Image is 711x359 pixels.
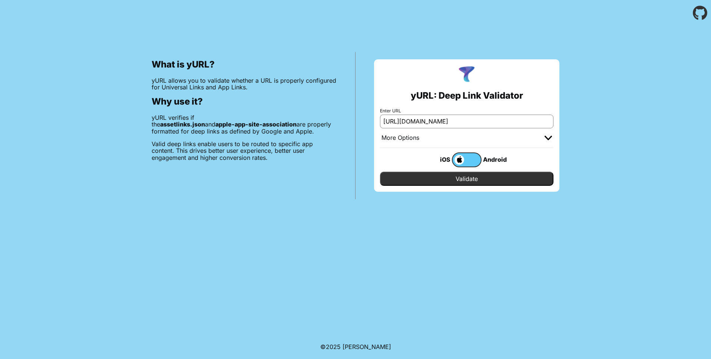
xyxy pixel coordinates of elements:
[422,155,452,164] div: iOS
[457,65,476,85] img: yURL Logo
[545,136,552,140] img: chevron
[152,59,337,70] h2: What is yURL?
[381,134,419,142] div: More Options
[152,96,337,107] h2: Why use it?
[326,343,341,350] span: 2025
[343,343,391,350] a: Michael Ibragimchayev's Personal Site
[152,114,337,135] p: yURL verifies if the and are properly formatted for deep links as defined by Google and Apple.
[152,141,337,161] p: Valid deep links enable users to be routed to specific app content. This drives better user exper...
[411,90,523,101] h2: yURL: Deep Link Validator
[152,77,337,91] p: yURL allows you to validate whether a URL is properly configured for Universal Links and App Links.
[215,121,297,128] b: apple-app-site-association
[320,335,391,359] footer: ©
[380,108,553,113] label: Enter URL
[380,115,553,128] input: e.g. https://app.chayev.com/xyx
[482,155,511,164] div: Android
[160,121,205,128] b: assetlinks.json
[380,172,553,186] input: Validate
